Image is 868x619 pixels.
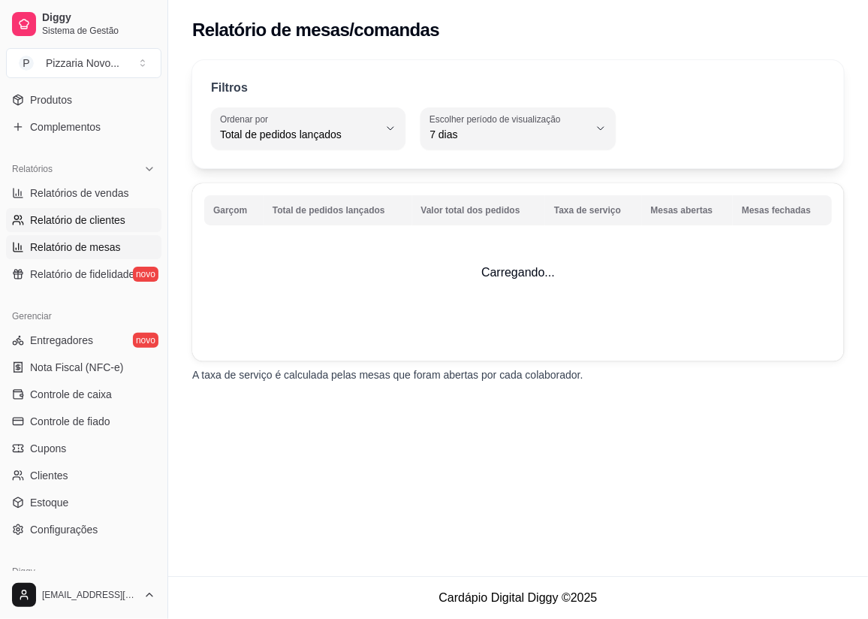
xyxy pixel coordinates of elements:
[192,183,844,361] td: Carregando...
[6,6,161,42] a: DiggySistema de Gestão
[429,113,565,125] label: Escolher período de visualização
[30,333,93,348] span: Entregadores
[6,382,161,406] a: Controle de caixa
[211,79,248,97] p: Filtros
[6,409,161,433] a: Controle de fiado
[6,48,161,78] button: Select a team
[42,11,155,25] span: Diggy
[6,235,161,259] a: Relatório de mesas
[42,25,155,37] span: Sistema de Gestão
[30,495,68,510] span: Estoque
[192,18,439,42] h2: Relatório de mesas/comandas
[420,107,615,149] button: Escolher período de visualização7 dias
[6,560,161,584] div: Diggy
[6,262,161,286] a: Relatório de fidelidadenovo
[6,181,161,205] a: Relatórios de vendas
[6,436,161,460] a: Cupons
[6,208,161,232] a: Relatório de clientes
[6,304,161,328] div: Gerenciar
[6,115,161,139] a: Complementos
[192,367,844,382] p: A taxa de serviço é calculada pelas mesas que foram abertas por cada colaborador.
[30,522,98,537] span: Configurações
[6,355,161,379] a: Nota Fiscal (NFC-e)
[6,88,161,112] a: Produtos
[30,92,72,107] span: Produtos
[211,107,405,149] button: Ordenar porTotal de pedidos lançados
[30,267,134,282] span: Relatório de fidelidade
[6,577,161,613] button: [EMAIL_ADDRESS][DOMAIN_NAME]
[168,576,868,619] footer: Cardápio Digital Diggy © 2025
[19,56,34,71] span: P
[220,113,273,125] label: Ordenar por
[12,163,53,175] span: Relatórios
[30,414,110,429] span: Controle de fiado
[30,468,68,483] span: Clientes
[30,240,121,255] span: Relatório de mesas
[30,186,129,201] span: Relatórios de vendas
[6,491,161,515] a: Estoque
[6,463,161,488] a: Clientes
[30,387,112,402] span: Controle de caixa
[6,328,161,352] a: Entregadoresnovo
[30,441,66,456] span: Cupons
[429,127,588,142] span: 7 dias
[6,518,161,542] a: Configurações
[220,127,378,142] span: Total de pedidos lançados
[42,589,137,601] span: [EMAIL_ADDRESS][DOMAIN_NAME]
[46,56,119,71] div: Pizzaria Novo ...
[30,360,123,375] span: Nota Fiscal (NFC-e)
[30,119,101,134] span: Complementos
[30,213,125,228] span: Relatório de clientes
